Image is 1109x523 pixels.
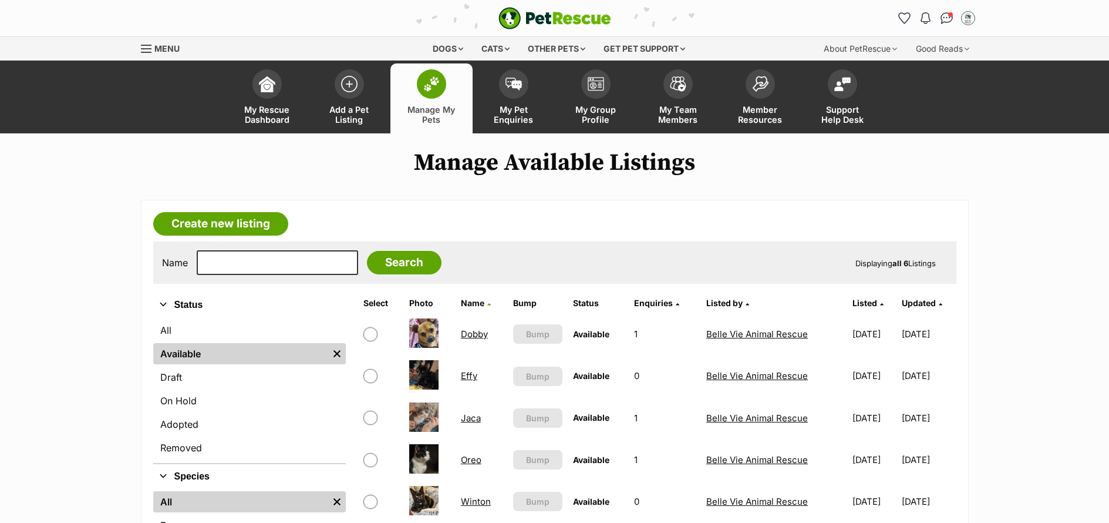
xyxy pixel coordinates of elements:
a: On Hold [153,390,346,411]
a: Conversations [938,9,956,28]
ul: Account quick links [895,9,977,28]
td: [DATE] [902,481,955,522]
div: Cats [473,37,518,61]
img: logo-e224e6f780fb5917bec1dbf3a21bbac754714ae5b6737aabdf751b685950b380.svg [498,7,611,29]
img: dashboard-icon-eb2f2d2d3e046f16d808141f083e7271f6b2e854fb5c12c21221c1fb7104beca.svg [259,76,275,92]
th: Photo [405,294,455,313]
img: manage-my-pets-icon-02211641906a0b7f246fdf0571729dbe1e7629f14944591b6c1af311fb30b64b.svg [423,76,440,92]
a: Belle Vie Animal Rescue [706,328,808,340]
span: Updated [902,298,936,308]
div: About PetRescue [815,37,905,61]
button: Species [153,469,346,484]
a: Favourites [895,9,914,28]
a: My Rescue Dashboard [226,63,308,133]
a: My Pet Enquiries [473,63,555,133]
span: Available [573,413,609,423]
button: Bump [513,367,562,386]
a: Winton [461,496,491,507]
a: Available [153,343,328,364]
span: My Group Profile [569,105,622,125]
span: My Pet Enquiries [487,105,540,125]
span: Support Help Desk [816,105,869,125]
span: Displaying Listings [855,259,936,268]
a: Member Resources [719,63,801,133]
strong: all 6 [892,259,908,268]
span: Available [573,497,609,507]
span: Bump [526,328,550,340]
span: Member Resources [734,105,787,125]
span: Available [573,329,609,339]
td: [DATE] [848,481,901,522]
th: Status [568,294,628,313]
a: Oreo [461,454,481,465]
a: All [153,491,328,512]
a: Effy [461,370,477,381]
img: group-profile-icon-3fa3cf56718a62981997c0bc7e787c4b2cf8bcc04b72c1350f741eb67cf2f40e.svg [588,77,604,91]
a: Listed by [706,298,749,308]
a: Manage My Pets [390,63,473,133]
th: Select [359,294,403,313]
button: Notifications [916,9,935,28]
div: Get pet support [595,37,693,61]
a: Updated [902,298,942,308]
img: Belle Vie Animal Rescue profile pic [962,12,974,24]
img: add-pet-listing-icon-0afa8454b4691262ce3f59096e99ab1cd57d4a30225e0717b998d2c9b9846f56.svg [341,76,358,92]
input: Search [367,251,441,274]
a: Belle Vie Animal Rescue [706,413,808,424]
label: Name [162,257,188,268]
div: Other pets [520,37,594,61]
span: Bump [526,495,550,508]
a: Remove filter [328,491,346,512]
img: pet-enquiries-icon-7e3ad2cf08bfb03b45e93fb7055b45f3efa6380592205ae92323e6603595dc1f.svg [505,78,522,90]
span: Bump [526,370,550,383]
span: Bump [526,412,550,424]
img: help-desk-icon-fdf02630f3aa405de69fd3d07c3f3aa587a6932b1a1747fa1d2bba05be0121f9.svg [834,77,851,91]
a: PetRescue [498,7,611,29]
button: Bump [513,450,562,470]
div: Dogs [424,37,471,61]
span: Menu [154,43,180,53]
span: Bump [526,454,550,466]
a: Enquiries [634,298,679,308]
span: Listed [852,298,877,308]
button: My account [959,9,977,28]
span: Listed by [706,298,743,308]
td: [DATE] [848,356,901,396]
td: 0 [629,481,701,522]
span: Manage My Pets [405,105,458,125]
span: Name [461,298,484,308]
td: 1 [629,440,701,480]
td: [DATE] [848,398,901,438]
img: chat-41dd97257d64d25036548639549fe6c8038ab92f7586957e7f3b1b290dea8141.svg [941,12,953,24]
div: Good Reads [908,37,977,61]
a: Belle Vie Animal Rescue [706,370,808,381]
a: Jaca [461,413,481,424]
img: member-resources-icon-8e73f808a243e03378d46382f2149f9095a855e16c252ad45f914b54edf8863c.svg [752,76,768,92]
a: Belle Vie Animal Rescue [706,454,808,465]
a: Name [461,298,491,308]
button: Bump [513,492,562,511]
span: translation missing: en.admin.listings.index.attributes.enquiries [634,298,673,308]
td: 1 [629,398,701,438]
button: Bump [513,324,562,344]
td: [DATE] [902,314,955,354]
a: Dobby [461,328,488,340]
td: [DATE] [902,440,955,480]
a: Support Help Desk [801,63,884,133]
span: My Rescue Dashboard [241,105,294,125]
a: Adopted [153,414,346,435]
a: Belle Vie Animal Rescue [706,496,808,507]
a: Draft [153,367,346,388]
td: [DATE] [848,314,901,354]
span: Add a Pet Listing [323,105,376,125]
a: Remove filter [328,343,346,364]
button: Status [153,297,346,313]
td: 0 [629,356,701,396]
a: Create new listing [153,212,288,236]
td: [DATE] [902,398,955,438]
span: Available [573,371,609,381]
a: My Team Members [637,63,719,133]
span: Available [573,455,609,465]
a: Removed [153,437,346,458]
td: [DATE] [848,440,901,480]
